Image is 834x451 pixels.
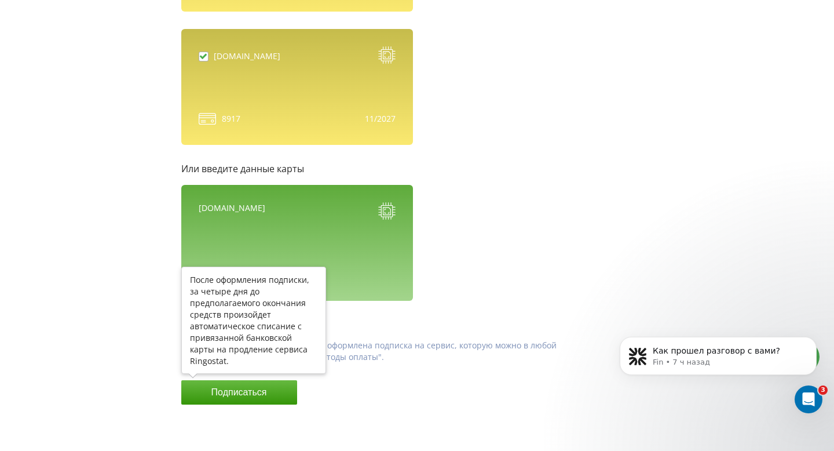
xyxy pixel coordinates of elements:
span: 3 [818,385,828,395]
div: После оформления подписки, за четыре дня до предполагаемого окончания средств произойдет автомати... [190,274,317,367]
iframe: Intercom notifications сообщение [602,312,834,420]
iframe: Intercom live chat [795,385,822,413]
span: 8917 [222,113,240,125]
div: 11/2027 [365,113,396,125]
p: Или введите данные карты [181,162,584,176]
button: Подписаться [181,380,297,405]
div: [DOMAIN_NAME] [199,202,265,223]
div: [DOMAIN_NAME] [214,50,280,62]
p: При оплате будет автоматически оформлена подписка на сервис, которую можно в любой момент отключи... [191,340,584,363]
